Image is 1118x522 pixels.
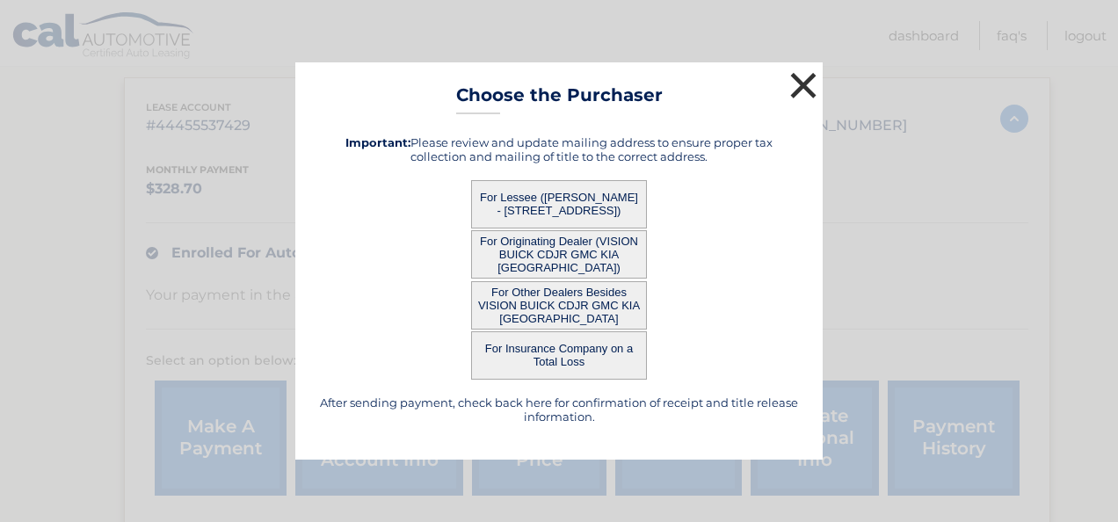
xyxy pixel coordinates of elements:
h3: Choose the Purchaser [456,84,663,115]
button: For Insurance Company on a Total Loss [471,331,647,380]
h5: After sending payment, check back here for confirmation of receipt and title release information. [317,395,801,424]
strong: Important: [345,135,410,149]
button: For Other Dealers Besides VISION BUICK CDJR GMC KIA [GEOGRAPHIC_DATA] [471,281,647,330]
button: For Originating Dealer (VISION BUICK CDJR GMC KIA [GEOGRAPHIC_DATA]) [471,230,647,279]
h5: Please review and update mailing address to ensure proper tax collection and mailing of title to ... [317,135,801,163]
button: For Lessee ([PERSON_NAME] - [STREET_ADDRESS]) [471,180,647,228]
button: × [786,68,821,103]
